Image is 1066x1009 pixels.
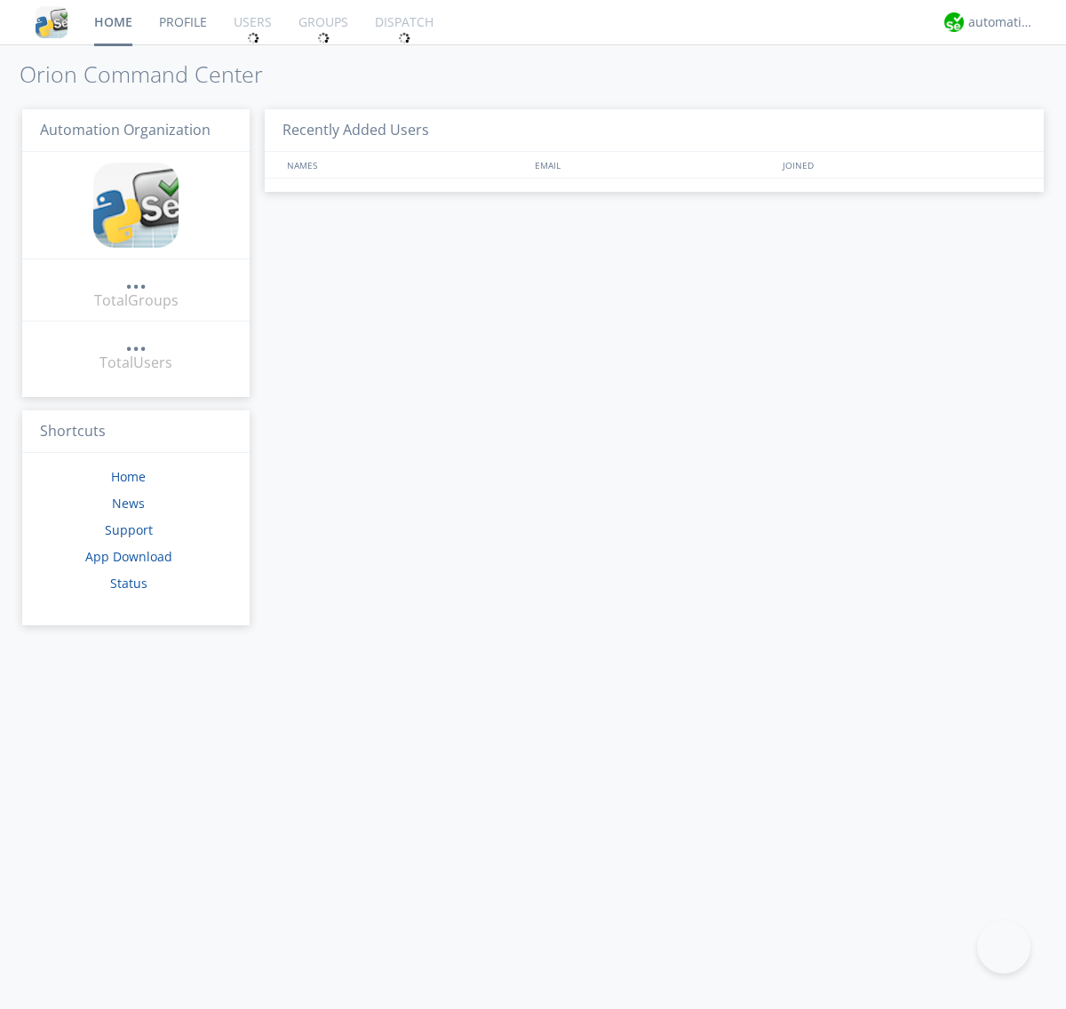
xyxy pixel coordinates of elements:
[530,152,778,178] div: EMAIL
[125,332,147,350] div: ...
[125,332,147,353] a: ...
[778,152,1027,178] div: JOINED
[36,6,68,38] img: cddb5a64eb264b2086981ab96f4c1ba7
[22,410,250,454] h3: Shortcuts
[944,12,964,32] img: d2d01cd9b4174d08988066c6d424eccd
[398,32,410,44] img: spin.svg
[94,290,179,311] div: Total Groups
[105,521,153,538] a: Support
[110,575,147,592] a: Status
[125,270,147,288] div: ...
[111,468,146,485] a: Home
[247,32,259,44] img: spin.svg
[112,495,145,512] a: News
[99,353,172,373] div: Total Users
[265,109,1044,153] h3: Recently Added Users
[85,548,172,565] a: App Download
[125,270,147,290] a: ...
[317,32,330,44] img: spin.svg
[282,152,526,178] div: NAMES
[40,120,211,139] span: Automation Organization
[968,13,1035,31] div: automation+atlas
[977,920,1030,973] iframe: Toggle Customer Support
[93,163,179,248] img: cddb5a64eb264b2086981ab96f4c1ba7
